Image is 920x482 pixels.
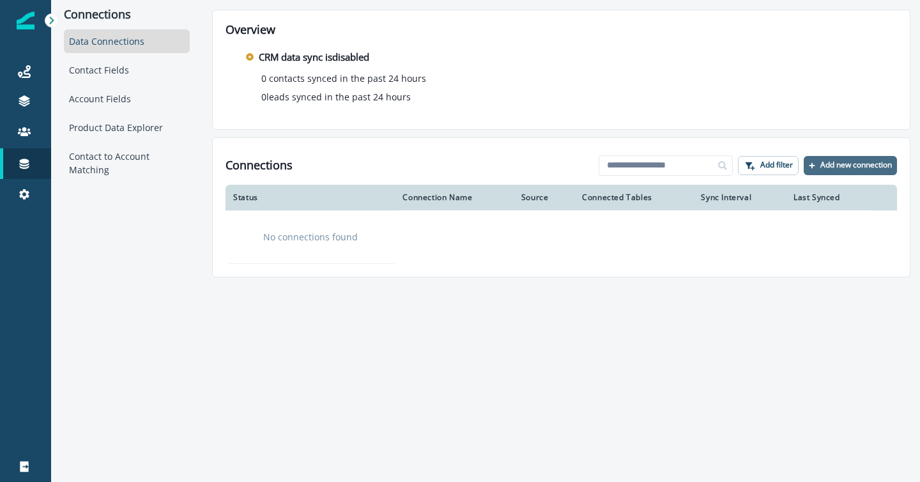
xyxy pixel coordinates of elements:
div: Connected Tables [582,192,686,203]
div: Status [233,192,387,203]
p: 0 contacts synced in the past 24 hours [261,72,426,85]
div: Data Connections [64,29,190,53]
div: No connections found [241,221,379,253]
p: Add new connection [820,160,892,169]
p: Add filter [760,160,793,169]
h2: Overview [226,23,897,37]
div: Contact to Account Matching [64,144,190,182]
button: Add filter [738,156,799,175]
div: Connection Name [402,192,505,203]
div: Last Synced [793,192,865,203]
p: Connections [64,8,190,22]
div: Account Fields [64,87,190,111]
h1: Connections [226,159,293,173]
button: Add new connection [804,156,897,175]
p: 0 leads synced in the past 24 hours [261,90,411,104]
img: Inflection [17,12,34,29]
div: Contact Fields [64,58,190,82]
div: Sync Interval [701,192,778,203]
div: Product Data Explorer [64,116,190,139]
div: Source [521,192,567,203]
p: CRM data sync is disabled [259,50,369,65]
